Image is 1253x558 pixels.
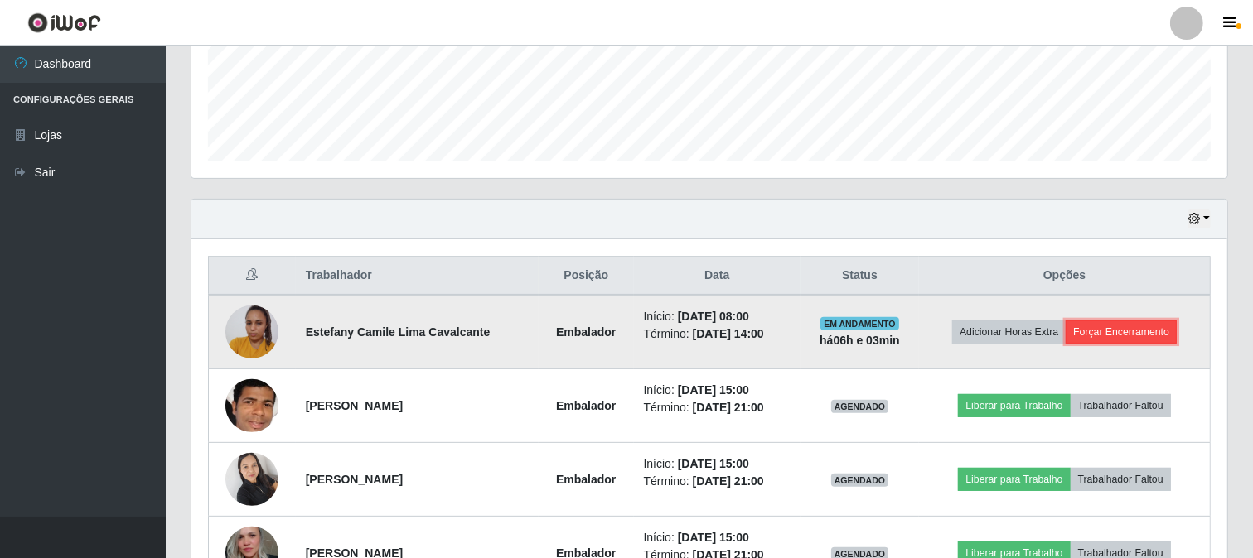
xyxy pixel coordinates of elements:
img: CoreUI Logo [27,12,101,33]
th: Data [634,257,801,296]
strong: [PERSON_NAME] [306,399,403,412]
img: 1709861924003.jpeg [225,368,278,444]
th: Status [801,257,919,296]
time: [DATE] 15:00 [678,383,749,397]
strong: Embalador [556,399,616,412]
img: 1722007663957.jpeg [225,444,278,514]
time: [DATE] 15:00 [678,457,749,470]
span: AGENDADO [831,400,889,413]
button: Trabalhador Faltou [1071,468,1171,491]
time: [DATE] 21:00 [693,401,764,414]
button: Adicionar Horas Extra [952,320,1066,344]
li: Início: [644,455,791,473]
img: 1746665435816.jpeg [225,296,278,367]
li: Início: [644,382,791,399]
strong: Embalador [556,473,616,486]
button: Liberar para Trabalho [958,394,1070,417]
li: Início: [644,529,791,546]
th: Trabalhador [296,257,539,296]
li: Término: [644,325,791,343]
button: Forçar Encerramento [1066,320,1177,344]
span: AGENDADO [831,474,889,487]
time: [DATE] 08:00 [678,310,749,323]
li: Início: [644,308,791,325]
time: [DATE] 21:00 [693,474,764,488]
button: Liberar para Trabalho [958,468,1070,491]
li: Término: [644,399,791,416]
strong: Estefany Camile Lima Cavalcante [306,325,491,339]
button: Trabalhador Faltou [1071,394,1171,417]
li: Término: [644,473,791,490]
span: EM ANDAMENTO [820,317,899,330]
time: [DATE] 15:00 [678,531,749,544]
strong: Embalador [556,325,616,339]
strong: [PERSON_NAME] [306,473,403,486]
time: [DATE] 14:00 [693,327,764,340]
th: Opções [919,257,1210,296]
strong: há 06 h e 03 min [820,334,900,347]
th: Posição [539,257,634,296]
